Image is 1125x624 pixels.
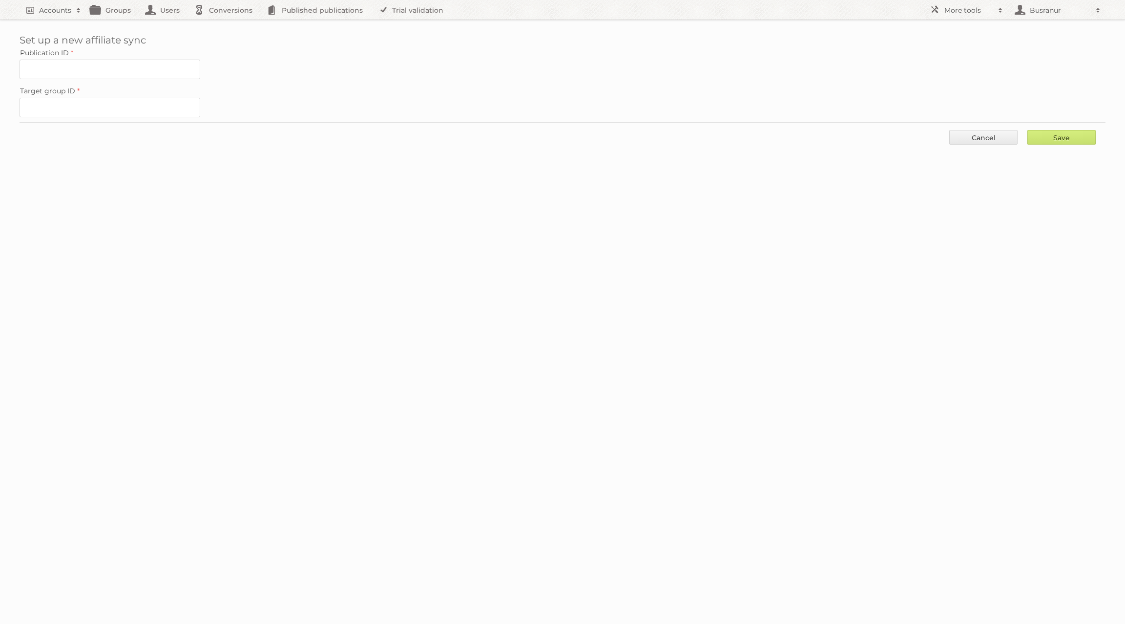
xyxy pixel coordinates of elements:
[20,48,69,57] span: Publication ID
[1027,130,1096,145] input: Save
[944,5,993,15] h2: More tools
[20,86,75,95] span: Target group ID
[39,5,71,15] h2: Accounts
[949,130,1018,145] a: Cancel
[1027,5,1091,15] h2: Busranur
[20,34,1105,46] h1: Set up a new affiliate sync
